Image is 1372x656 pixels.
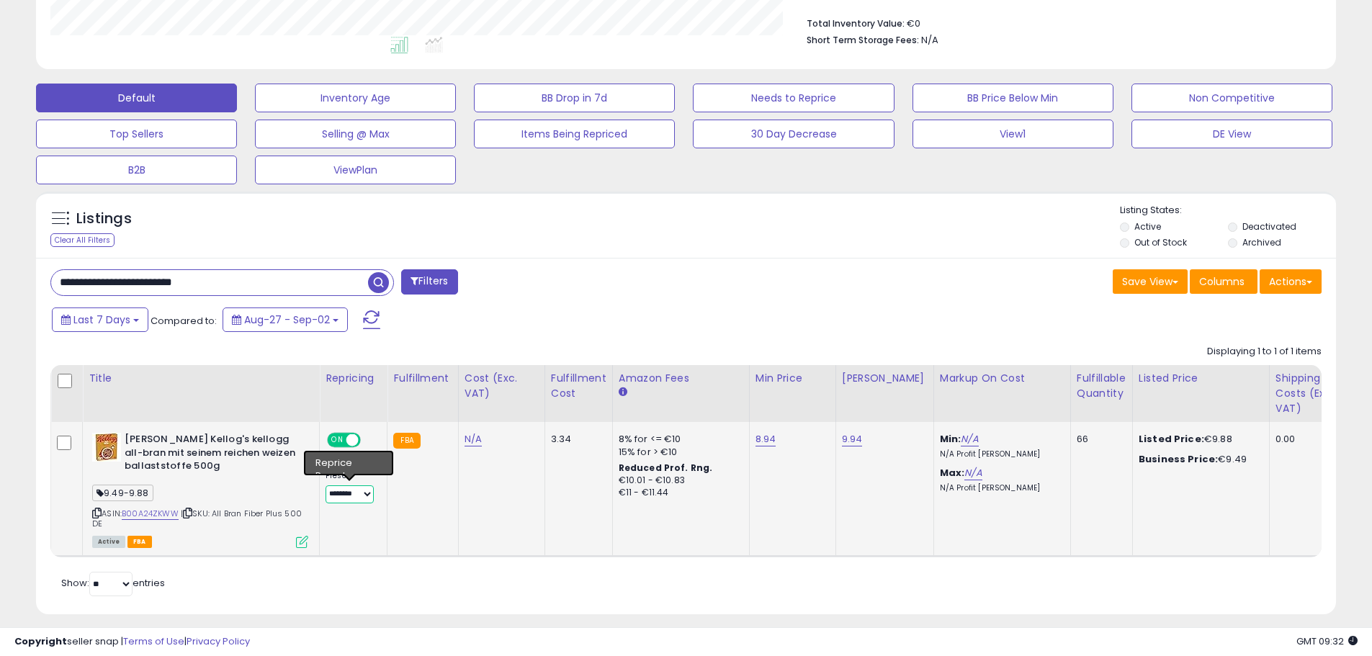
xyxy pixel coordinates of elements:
[940,483,1059,493] p: N/A Profit [PERSON_NAME]
[255,156,456,184] button: ViewPlan
[92,536,125,548] span: All listings currently available for purchase on Amazon
[693,84,894,112] button: Needs to Reprice
[14,634,67,648] strong: Copyright
[92,485,153,501] span: 9.49-9.88
[474,120,675,148] button: Items Being Repriced
[1113,269,1188,294] button: Save View
[92,433,121,462] img: 51XG5lMfkoL._SL40_.jpg
[73,313,130,327] span: Last 7 Days
[842,432,863,446] a: 9.94
[1242,236,1281,248] label: Archived
[393,371,452,386] div: Fulfillment
[401,269,457,295] button: Filters
[913,120,1113,148] button: View1
[359,434,382,446] span: OFF
[92,509,102,517] i: Click to copy
[122,508,179,520] a: B00A24ZKWW
[756,371,830,386] div: Min Price
[187,634,250,648] a: Privacy Policy
[619,386,627,399] small: Amazon Fees.
[92,508,302,529] span: | SKU: All Bran Fiber Plus 500 DE
[1199,274,1245,289] span: Columns
[89,371,313,386] div: Title
[465,432,482,446] a: N/A
[183,509,192,517] i: Click to copy
[913,84,1113,112] button: BB Price Below Min
[1077,371,1126,401] div: Fulfillable Quantity
[964,466,982,480] a: N/A
[255,120,456,148] button: Selling @ Max
[244,313,330,327] span: Aug-27 - Sep-02
[619,446,738,459] div: 15% for > €10
[123,634,184,648] a: Terms of Use
[1275,371,1350,416] div: Shipping Costs (Exc. VAT)
[36,120,237,148] button: Top Sellers
[921,33,938,47] span: N/A
[1139,433,1258,446] div: €9.88
[326,455,376,468] div: Amazon AI
[14,635,250,649] div: seller snap | |
[940,449,1059,459] p: N/A Profit [PERSON_NAME]
[807,17,905,30] b: Total Inventory Value:
[940,466,965,480] b: Max:
[1139,371,1263,386] div: Listed Price
[1260,269,1322,294] button: Actions
[1134,236,1187,248] label: Out of Stock
[36,84,237,112] button: Default
[50,233,115,247] div: Clear All Filters
[1131,120,1332,148] button: DE View
[255,84,456,112] button: Inventory Age
[1139,452,1218,466] b: Business Price:
[223,307,348,332] button: Aug-27 - Sep-02
[1207,345,1322,359] div: Displaying 1 to 1 of 1 items
[1134,220,1161,233] label: Active
[1242,220,1296,233] label: Deactivated
[465,371,539,401] div: Cost (Exc. VAT)
[1190,269,1257,294] button: Columns
[940,371,1064,386] div: Markup on Cost
[551,433,601,446] div: 3.34
[127,536,152,548] span: FBA
[1131,84,1332,112] button: Non Competitive
[619,487,738,499] div: €11 - €11.44
[619,371,743,386] div: Amazon Fees
[326,471,376,503] div: Preset:
[940,432,961,446] b: Min:
[326,371,381,386] div: Repricing
[807,34,919,46] b: Short Term Storage Fees:
[393,433,420,449] small: FBA
[52,307,148,332] button: Last 7 Days
[1275,433,1345,446] div: 0.00
[1139,432,1204,446] b: Listed Price:
[693,120,894,148] button: 30 Day Decrease
[619,433,738,446] div: 8% for <= €10
[125,433,300,477] b: [PERSON_NAME] Kellog's kellogg all-bran mit seinem reichen weizen ballaststoffe 500g
[1120,204,1336,217] p: Listing States:
[807,14,1311,31] li: €0
[756,432,776,446] a: 8.94
[1296,634,1358,648] span: 2025-09-10 09:32 GMT
[1077,433,1121,446] div: 66
[36,156,237,184] button: B2B
[61,576,165,590] span: Show: entries
[619,475,738,487] div: €10.01 - €10.83
[961,432,978,446] a: N/A
[76,209,132,229] h5: Listings
[151,314,217,328] span: Compared to:
[842,371,928,386] div: [PERSON_NAME]
[551,371,606,401] div: Fulfillment Cost
[474,84,675,112] button: BB Drop in 7d
[1139,453,1258,466] div: €9.49
[328,434,346,446] span: ON
[619,462,713,474] b: Reduced Prof. Rng.
[92,433,308,547] div: ASIN:
[933,365,1070,422] th: The percentage added to the cost of goods (COGS) that forms the calculator for Min & Max prices.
